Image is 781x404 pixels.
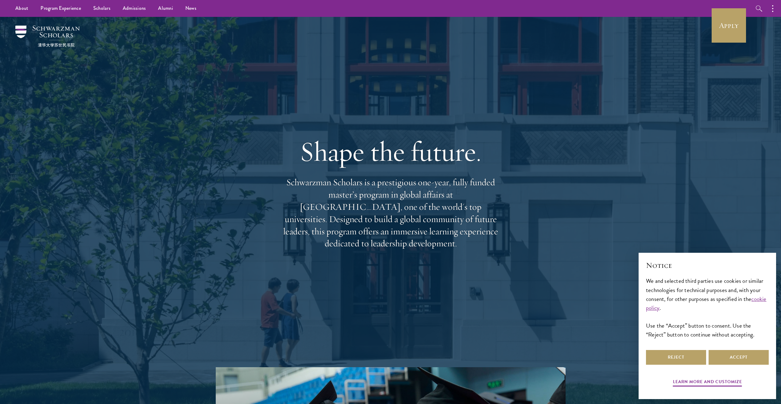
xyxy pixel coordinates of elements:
[673,378,742,387] button: Learn more and customize
[646,260,769,271] h2: Notice
[646,294,767,312] a: cookie policy
[646,276,769,339] div: We and selected third parties use cookies or similar technologies for technical purposes and, wit...
[709,350,769,365] button: Accept
[15,25,80,47] img: Schwarzman Scholars
[280,134,501,169] h1: Shape the future.
[646,350,706,365] button: Reject
[280,176,501,250] p: Schwarzman Scholars is a prestigious one-year, fully funded master’s program in global affairs at...
[712,8,746,43] a: Apply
